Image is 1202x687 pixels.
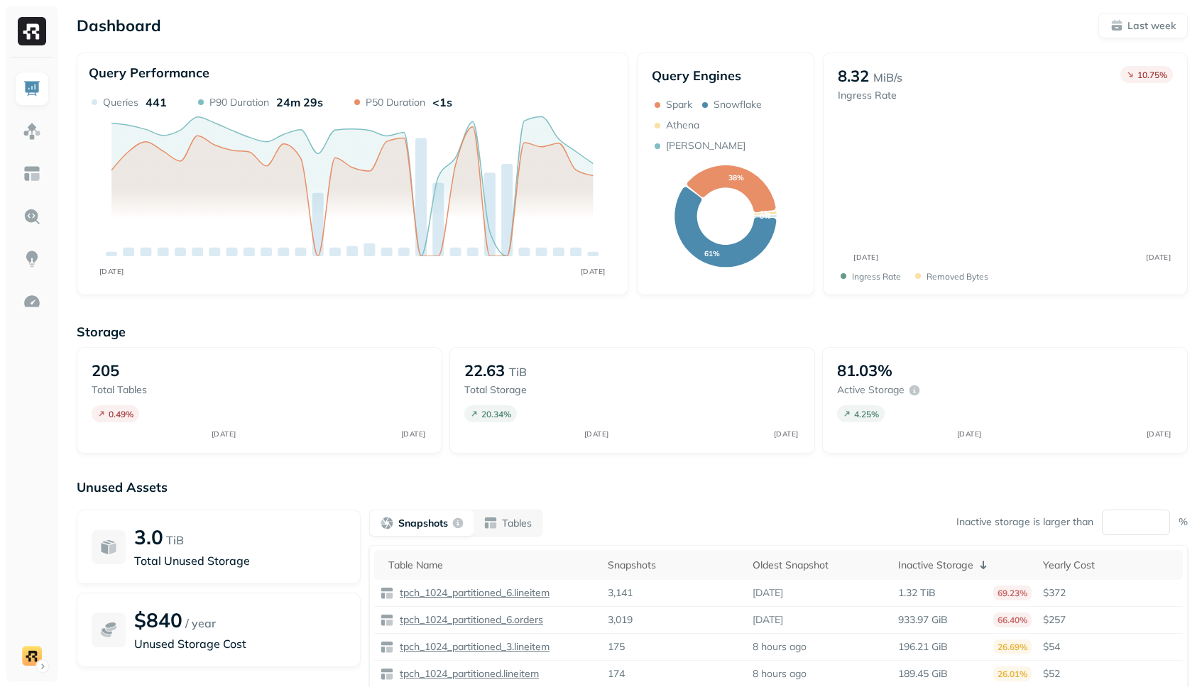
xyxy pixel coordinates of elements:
p: tpch_1024_partitioned_6.orders [397,613,543,627]
a: tpch_1024_partitioned_6.orders [394,613,543,627]
tspan: [DATE] [581,267,606,275]
p: tpch_1024_partitioned_6.lineitem [397,586,550,600]
img: Query Explorer [23,207,41,226]
img: table [380,640,394,654]
a: tpch_1024_partitioned_6.lineitem [394,586,550,600]
p: tpch_1024_partitioned_3.lineitem [397,640,550,654]
p: Last week [1127,19,1176,33]
a: tpch_1024_partitioned.lineitem [394,667,539,681]
p: 3,019 [608,613,633,627]
p: 8 hours ago [753,667,807,681]
p: TiB [509,363,527,380]
tspan: [DATE] [99,267,124,275]
p: 1.32 TiB [898,586,936,600]
p: $257 [1043,613,1177,627]
p: <1s [432,95,452,109]
tspan: [DATE] [1146,429,1171,439]
p: $840 [134,608,182,632]
p: 3.0 [134,524,163,549]
p: Removed bytes [927,271,988,282]
div: Yearly Cost [1043,559,1177,572]
text: 61% [704,250,720,259]
p: TiB [166,532,184,549]
p: 189.45 GiB [898,667,948,681]
p: $52 [1043,667,1177,681]
div: Table Name [388,559,596,572]
p: Unused Assets [77,479,1188,495]
img: demo [22,646,42,666]
p: 175 [608,640,625,654]
tspan: [DATE] [400,429,425,439]
p: Inactive Storage [898,559,973,572]
p: 196.21 GiB [898,640,948,654]
tspan: [DATE] [854,253,879,261]
p: Athena [666,119,699,132]
tspan: [DATE] [584,429,608,439]
a: tpch_1024_partitioned_3.lineitem [394,640,550,654]
p: 3,141 [608,586,633,600]
p: Total tables [92,383,209,397]
p: / year [185,615,216,632]
tspan: [DATE] [956,429,981,439]
p: Inactive storage is larger than [956,515,1093,529]
p: Storage [77,324,1188,340]
p: Snapshots [398,517,448,530]
p: Dashboard [77,16,161,35]
p: 26.69% [993,639,1032,654]
p: 24m 29s [276,95,323,109]
p: Queries [103,96,138,109]
img: Optimization [23,292,41,311]
text: 38% [728,173,744,182]
div: Snapshots [608,559,742,572]
img: Dashboard [23,79,41,98]
p: 66.40% [993,612,1032,627]
p: 205 [92,361,119,380]
p: Ingress Rate [852,271,901,282]
p: 174 [608,667,625,681]
p: [DATE] [753,586,783,600]
img: Insights [23,250,41,268]
p: 10.75 % [1137,70,1167,80]
p: MiB/s [873,69,902,86]
p: 933.97 GiB [898,613,948,627]
p: Total storage [464,383,582,397]
p: 4.25 % [854,409,879,419]
img: table [380,667,394,681]
p: 26.01% [993,666,1032,681]
p: 8.32 [838,66,869,86]
p: Active storage [837,383,905,397]
p: [DATE] [753,613,783,627]
img: Ryft [18,17,46,45]
p: Tables [502,517,532,530]
p: Query Engines [652,67,800,84]
tspan: [DATE] [211,429,236,439]
p: Snowflake [714,98,762,111]
img: table [380,586,394,600]
tspan: [DATE] [1147,253,1171,261]
p: 20.34 % [481,409,511,419]
img: table [380,613,394,627]
p: % [1179,515,1188,529]
p: Unused Storage Cost [134,635,346,652]
tspan: [DATE] [773,429,798,439]
p: 8 hours ago [753,640,807,654]
text: 1% [760,209,771,219]
p: 69.23% [993,586,1032,600]
p: P90 Duration [209,96,269,109]
p: tpch_1024_partitioned.lineitem [397,667,539,681]
p: Spark [666,98,692,111]
p: Total Unused Storage [134,552,346,569]
img: Assets [23,122,41,141]
p: $372 [1043,586,1177,600]
p: 0.49 % [109,409,133,419]
text: 0% [760,211,771,221]
p: 441 [146,95,167,109]
p: Query Performance [89,65,209,81]
img: Asset Explorer [23,165,41,183]
button: Last week [1098,13,1188,38]
p: 22.63 [464,361,505,380]
div: Oldest Snapshot [753,559,887,572]
p: 81.03% [837,361,892,380]
p: $54 [1043,640,1177,654]
p: P50 Duration [366,96,425,109]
